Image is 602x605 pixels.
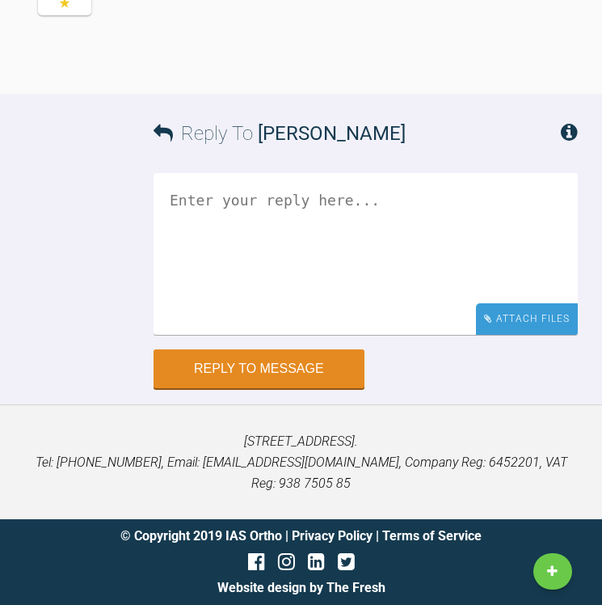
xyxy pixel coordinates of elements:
a: Website design by The Fresh [217,580,385,595]
a: New Case [533,553,572,590]
button: Reply to Message [154,349,364,388]
a: Terms of Service [382,528,482,544]
p: [STREET_ADDRESS]. Tel: [PHONE_NUMBER], Email: [EMAIL_ADDRESS][DOMAIN_NAME], Company Reg: 6452201,... [26,431,576,493]
a: Privacy Policy [292,528,373,544]
div: Attach Files [476,303,578,335]
div: © Copyright 2019 IAS Ortho | | [120,526,482,547]
span: [PERSON_NAME] [258,122,406,145]
h3: Reply To [154,118,406,149]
